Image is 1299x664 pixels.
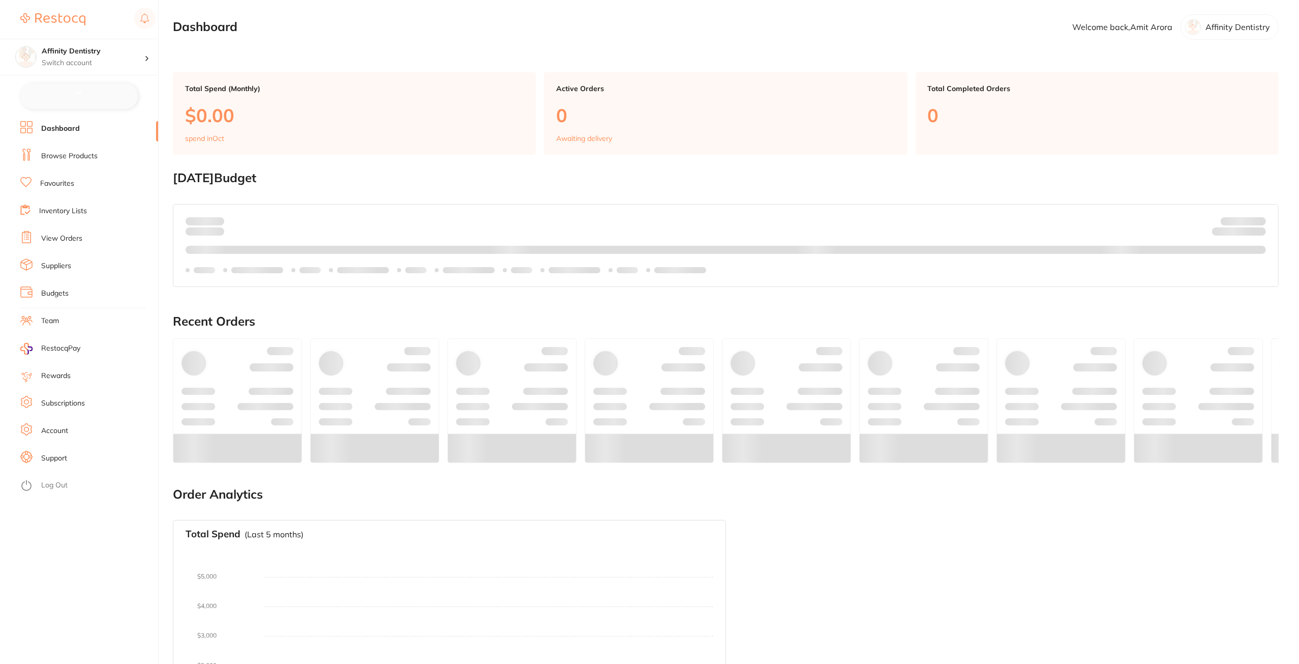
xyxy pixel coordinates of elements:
[231,266,283,274] p: Labels extended
[41,426,68,436] a: Account
[42,58,144,68] p: Switch account
[20,343,33,355] img: RestocqPay
[194,266,215,274] p: Labels
[1246,216,1266,225] strong: $NaN
[443,266,495,274] p: Labels extended
[1205,22,1270,32] p: Affinity Dentistry
[173,171,1279,185] h2: [DATE] Budget
[928,105,1266,126] p: 0
[41,261,71,271] a: Suppliers
[556,84,895,93] p: Active Orders
[916,72,1279,155] a: Total Completed Orders0
[1212,225,1266,238] p: Remaining:
[185,105,524,126] p: $0.00
[511,266,532,274] p: Labels
[16,47,36,67] img: Affinity Dentistry
[20,343,80,355] a: RestocqPay
[41,343,80,354] span: RestocqPay
[556,134,612,142] p: Awaiting delivery
[41,234,82,244] a: View Orders
[549,266,600,274] p: Labels extended
[405,266,427,274] p: Labels
[41,124,80,134] a: Dashboard
[173,20,237,34] h2: Dashboard
[186,225,224,238] p: month
[41,151,98,161] a: Browse Products
[206,216,224,225] strong: $0.00
[173,487,1279,502] h2: Order Analytics
[186,529,240,540] h3: Total Spend
[20,13,85,25] img: Restocq Logo
[41,480,68,490] a: Log Out
[544,72,907,155] a: Active Orders0Awaiting delivery
[185,134,224,142] p: spend in Oct
[186,217,224,225] p: Spent:
[41,371,71,381] a: Rewards
[41,453,67,464] a: Support
[20,478,155,494] button: Log Out
[654,266,706,274] p: Labels extended
[928,84,1266,93] p: Total Completed Orders
[173,72,536,155] a: Total Spend (Monthly)$0.00spend inOct
[617,266,638,274] p: Labels
[245,530,304,539] p: (Last 5 months)
[41,288,69,299] a: Budgets
[1072,22,1172,32] p: Welcome back, Amit Arora
[299,266,321,274] p: Labels
[42,46,144,56] h4: Affinity Dentistry
[41,398,85,409] a: Subscriptions
[337,266,389,274] p: Labels extended
[185,84,524,93] p: Total Spend (Monthly)
[20,8,85,31] a: Restocq Logo
[1248,229,1266,238] strong: $0.00
[1221,217,1266,225] p: Budget:
[40,179,74,189] a: Favourites
[39,206,87,216] a: Inventory Lists
[556,105,895,126] p: 0
[41,316,59,326] a: Team
[173,314,1279,329] h2: Recent Orders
